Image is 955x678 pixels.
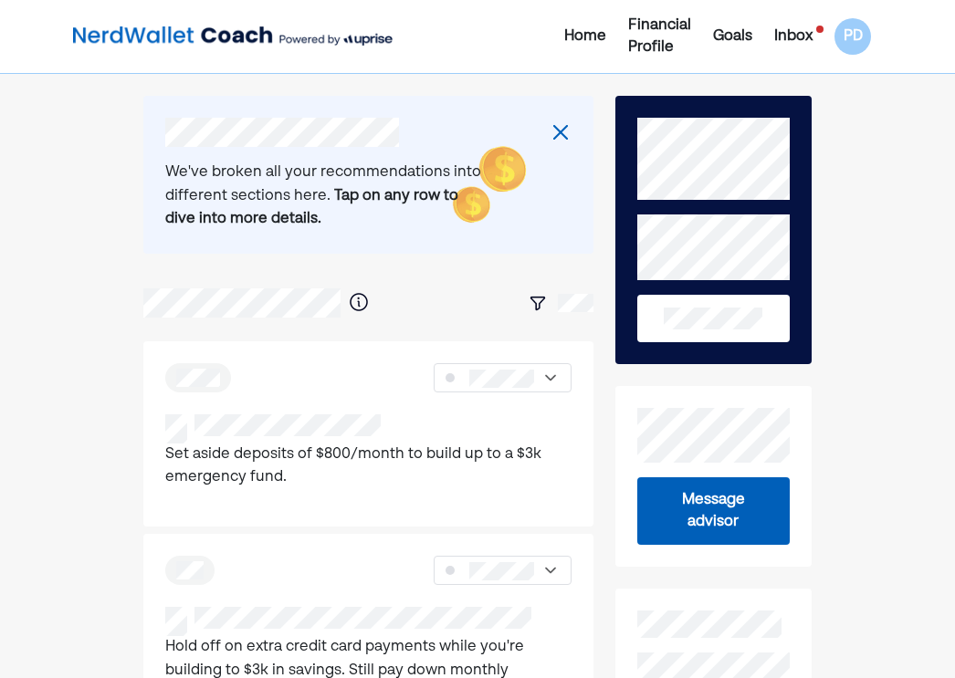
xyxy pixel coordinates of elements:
[713,26,752,47] div: Goals
[628,15,691,58] div: Financial Profile
[774,26,813,47] div: Inbox
[564,26,606,47] div: Home
[834,18,871,55] div: PD
[165,162,490,232] div: We've broken all your recommendations into different sections here.
[165,443,572,490] p: Set aside deposits of $800/month to build up to a $3k emergency fund.
[637,477,791,545] button: Message advisor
